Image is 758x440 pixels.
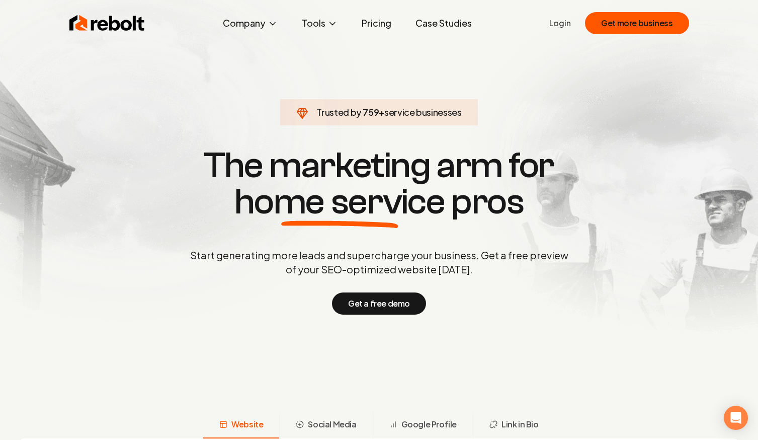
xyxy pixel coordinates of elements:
button: Link in Bio [473,412,555,438]
h1: The marketing arm for pros [138,148,621,220]
p: Start generating more leads and supercharge your business. Get a free preview of your SEO-optimiz... [188,248,570,276]
span: Website [231,418,263,430]
button: Website [203,412,279,438]
span: home service [234,184,445,220]
a: Pricing [354,13,399,33]
button: Social Media [279,412,372,438]
button: Company [215,13,286,33]
button: Google Profile [373,412,473,438]
span: + [379,106,384,118]
span: Social Media [308,418,356,430]
span: Google Profile [401,418,457,430]
img: Rebolt Logo [69,13,145,33]
span: 759 [363,105,379,119]
button: Tools [294,13,346,33]
span: Link in Bio [501,418,539,430]
button: Get a free demo [332,292,426,315]
button: Get more business [585,12,689,34]
a: Login [549,17,571,29]
span: service businesses [384,106,462,118]
div: Open Intercom Messenger [724,406,748,430]
a: Case Studies [407,13,480,33]
span: Trusted by [316,106,361,118]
